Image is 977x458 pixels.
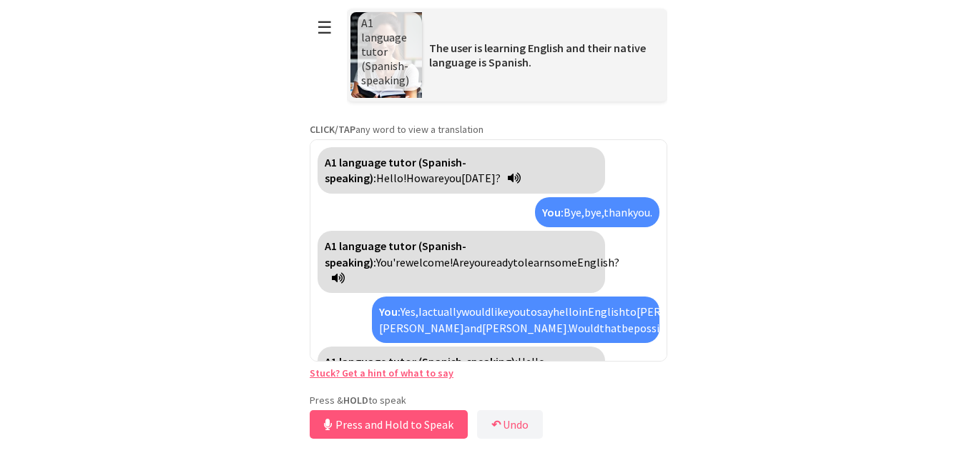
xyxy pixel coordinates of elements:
[564,205,584,219] span: Bye,
[401,304,418,319] span: Yes,
[376,255,406,269] span: You're
[526,304,537,319] span: to
[491,304,509,319] span: like
[310,394,667,407] p: Press & to speak
[584,205,604,219] span: bye,
[325,239,466,269] strong: A1 language tutor (Spanish-speaking):
[406,255,453,269] span: welcome!
[604,205,633,219] span: thank
[376,171,406,185] span: Hello!
[599,321,622,335] span: that
[310,410,468,439] button: Press and Hold to Speak
[513,255,524,269] span: to
[461,304,491,319] span: would
[461,171,501,185] span: [DATE]?
[634,321,675,335] span: possible
[372,297,659,343] div: Click to translate
[318,231,605,293] div: Click to translate
[625,304,637,319] span: to
[637,304,725,319] span: [PERSON_NAME],
[422,304,461,319] span: actually
[361,16,409,87] span: A1 language tutor (Spanish-speaking)
[310,123,355,136] strong: CLICK/TAP
[622,321,634,335] span: be
[550,255,577,269] span: some
[469,255,486,269] span: you
[406,171,428,185] span: How
[569,321,599,335] span: Would
[325,155,466,185] strong: A1 language tutor (Spanish-speaking):
[491,417,501,432] b: ↶
[477,410,543,439] button: ↶Undo
[535,197,659,227] div: Click to translate
[379,321,464,335] span: [PERSON_NAME]
[310,123,667,136] p: any word to view a translation
[429,41,646,69] span: The user is learning English and their native language is Spanish.
[310,367,453,379] a: Stuck? Get a hint of what to say
[577,255,619,269] span: English?
[453,255,469,269] span: Are
[310,9,340,46] button: ☰
[524,255,550,269] span: learn
[509,304,526,319] span: you
[542,205,564,219] strong: You:
[318,347,605,409] div: Click to translate
[343,394,368,407] strong: HOLD
[318,147,605,194] div: Click to translate
[579,304,588,319] span: in
[633,205,652,219] span: you.
[482,321,569,335] span: [PERSON_NAME].
[325,354,518,369] strong: A1 language tutor (Spanish-speaking):
[379,304,401,319] strong: You:
[418,304,422,319] span: I
[486,255,513,269] span: ready
[464,321,482,335] span: and
[537,304,553,319] span: say
[588,304,625,319] span: English
[553,304,579,319] span: hello
[444,171,461,185] span: you
[518,354,548,369] span: Hello,
[428,171,444,185] span: are
[350,12,422,98] img: Scenario Image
